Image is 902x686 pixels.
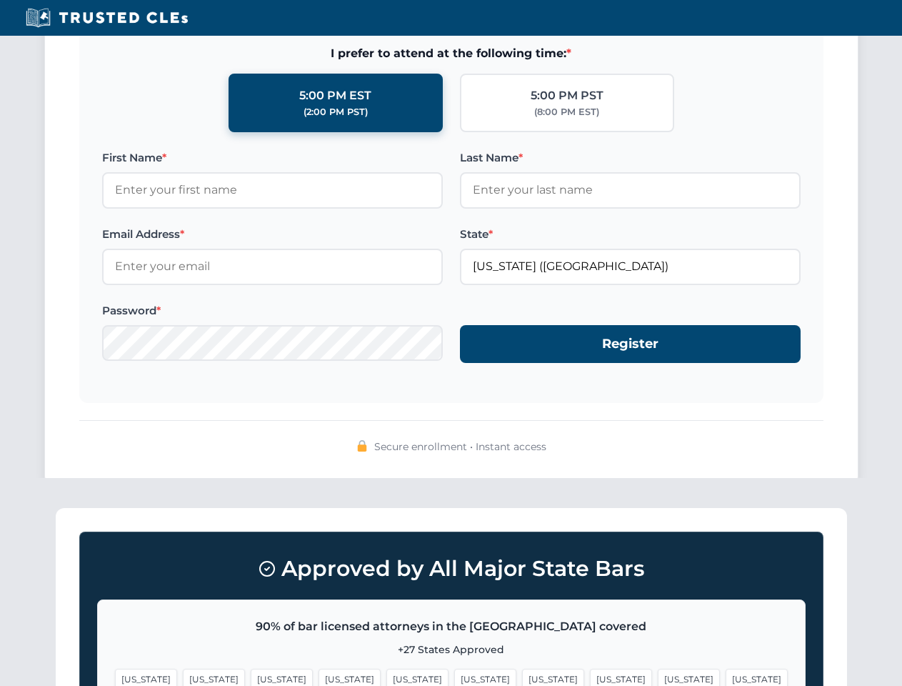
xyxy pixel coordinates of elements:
[97,550,806,588] h3: Approved by All Major State Bars
[460,226,801,243] label: State
[299,86,371,105] div: 5:00 PM EST
[115,617,788,636] p: 90% of bar licensed attorneys in the [GEOGRAPHIC_DATA] covered
[304,105,368,119] div: (2:00 PM PST)
[21,7,192,29] img: Trusted CLEs
[102,226,443,243] label: Email Address
[356,440,368,452] img: 🔒
[115,642,788,657] p: +27 States Approved
[460,172,801,208] input: Enter your last name
[374,439,546,454] span: Secure enrollment • Instant access
[102,249,443,284] input: Enter your email
[102,149,443,166] label: First Name
[534,105,599,119] div: (8:00 PM EST)
[102,302,443,319] label: Password
[102,172,443,208] input: Enter your first name
[531,86,603,105] div: 5:00 PM PST
[460,249,801,284] input: Florida (FL)
[460,325,801,363] button: Register
[460,149,801,166] label: Last Name
[102,44,801,63] span: I prefer to attend at the following time:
